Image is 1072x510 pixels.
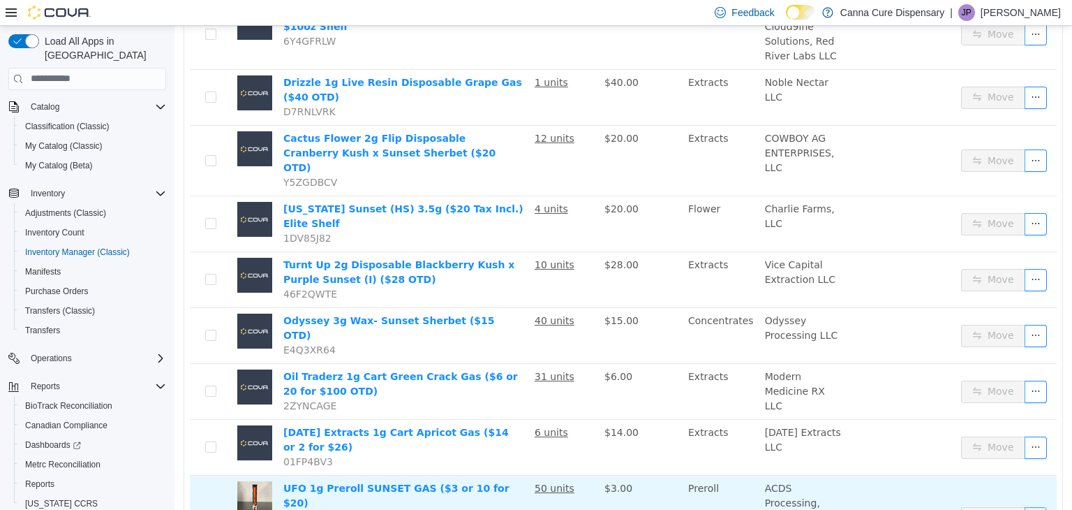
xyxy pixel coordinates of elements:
[508,226,585,282] td: Extracts
[63,232,98,267] img: Turnt Up 2g Disposable Blackberry Kush x Purple Sunset (I) ($28 OTD) placeholder
[20,263,166,280] span: Manifests
[25,459,100,470] span: Metrc Reconciliation
[20,437,87,453] a: Dashboards
[109,374,162,386] span: 2ZYNCAGE
[360,401,394,412] u: 6 units
[14,156,172,175] button: My Catalog (Beta)
[31,101,59,112] span: Catalog
[590,401,667,427] span: [DATE] Extracts LLC
[31,188,65,199] span: Inventory
[360,233,400,245] u: 10 units
[25,325,60,336] span: Transfers
[430,233,464,245] span: $28.00
[850,61,872,83] button: icon: ellipsis
[25,286,89,297] span: Purchase Orders
[14,282,172,301] button: Purchase Orders
[20,157,98,174] a: My Catalog (Beta)
[63,105,98,140] img: Cactus Flower 2g Flip Disposable Cranberry Kush x Sunset Sherbet ($20 OTD) placeholder
[590,345,650,386] span: Modern Medicine RX LLC
[20,118,166,135] span: Classification (Classic)
[25,266,61,277] span: Manifests
[25,99,65,115] button: Catalog
[14,136,172,156] button: My Catalog (Classic)
[109,401,334,427] a: [DATE] Extracts 1g Cart Apricot Gas ($14 or 2 for $26)
[14,435,172,455] a: Dashboards
[14,242,172,262] button: Inventory Manager (Classic)
[20,456,166,473] span: Metrc Reconciliation
[20,303,100,319] a: Transfers (Classic)
[25,439,81,451] span: Dashboards
[20,456,106,473] a: Metrc Reconciliation
[360,345,400,356] u: 31 units
[20,417,166,434] span: Canadian Compliance
[14,203,172,223] button: Adjustments (Classic)
[850,299,872,321] button: icon: ellipsis
[109,233,340,259] a: Turnt Up 2g Disposable Blackberry Kush x Purple Sunset (I) ($28 OTD)
[850,243,872,265] button: icon: ellipsis
[590,51,655,77] span: Noble Nectar LLC
[109,207,157,218] span: 1DV85J82
[25,121,110,132] span: Classification (Classic)
[430,107,464,118] span: $20.00
[508,282,585,338] td: Concentrates
[508,44,585,100] td: Extracts
[787,124,851,146] button: icon: swapMove
[14,321,172,340] button: Transfers
[958,4,975,21] div: James Pasmore
[3,377,172,396] button: Reports
[14,416,172,435] button: Canadian Compliance
[508,100,585,170] td: Extracts
[850,411,872,433] button: icon: ellipsis
[430,177,464,189] span: $20.00
[63,50,98,85] img: Drizzle 1g Live Resin Disposable Grape Gas ($40 OTD) placeholder
[109,430,158,442] span: 01FP4BV3
[508,394,585,450] td: Extracts
[20,322,166,339] span: Transfers
[360,457,400,468] u: 50 units
[3,184,172,203] button: Inventory
[850,355,872,377] button: icon: ellipsis
[430,401,464,412] span: $14.00
[430,289,464,300] span: $15.00
[109,151,163,162] span: Y5ZGDBCV
[787,187,851,210] button: icon: swapMove
[63,400,98,435] img: Sunday Extracts 1g Cart Apricot Gas ($14 or 2 for $26) placeholder
[25,378,66,395] button: Reports
[590,177,660,203] span: Charlie Farms, LLC
[25,160,93,171] span: My Catalog (Beta)
[850,187,872,210] button: icon: ellipsis
[109,51,348,77] a: Drizzle 1g Live Resin Disposable Grape Gas ($40 OTD)
[508,170,585,226] td: Flower
[14,474,172,494] button: Reports
[109,177,349,203] a: [US_STATE] Sunset (HS) 3.5g ($20 Tax Incl.) Elite Shelf
[20,205,166,221] span: Adjustments (Classic)
[590,289,664,315] span: Odyssey Processing LLC
[981,4,1061,21] p: [PERSON_NAME]
[360,289,400,300] u: 40 units
[109,289,320,315] a: Odyssey 3g Wax- Sunset Sherbet ($15 OTD)
[430,345,458,356] span: $6.00
[25,420,107,431] span: Canadian Compliance
[63,344,98,379] img: Oil Traderz 1g Cart Green Crack Gas ($6 or 20 for $100 OTD) placeholder
[28,6,91,20] img: Cova
[25,350,77,367] button: Operations
[63,176,98,211] img: Oklahoma Sunset (HS) 3.5g ($20 Tax Incl.) Elite Shelf placeholder
[25,227,84,238] span: Inventory Count
[39,34,166,62] span: Load All Apps in [GEOGRAPHIC_DATA]
[20,283,94,300] a: Purchase Orders
[25,479,54,490] span: Reports
[787,355,851,377] button: icon: swapMove
[787,243,851,265] button: icon: swapMove
[787,411,851,433] button: icon: swapMove
[787,299,851,321] button: icon: swapMove
[25,305,95,316] span: Transfers (Classic)
[14,262,172,282] button: Manifests
[731,6,774,20] span: Feedback
[25,99,166,115] span: Catalog
[109,457,335,483] a: UFO 1g Preroll SUNSET GAS ($3 or 10 for $20)
[20,476,166,493] span: Reports
[20,157,166,174] span: My Catalog (Beta)
[430,457,458,468] span: $3.00
[109,80,161,92] span: D7RNLVRK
